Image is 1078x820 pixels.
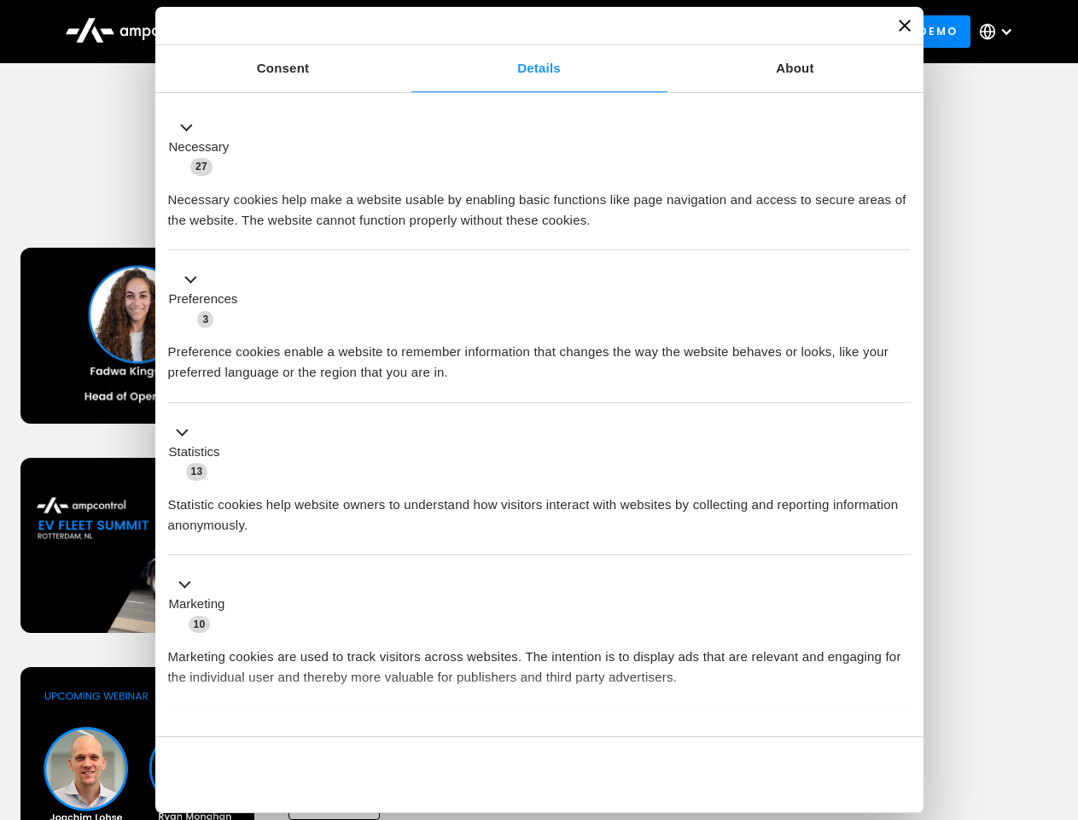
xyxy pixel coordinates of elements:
span: 10 [189,616,211,633]
div: Preference cookies enable a website to remember information that changes the way the website beha... [168,329,911,383]
button: Unclassified (2) [168,727,308,748]
button: Statistics (13) [168,422,230,482]
span: 2 [282,729,298,747]
a: About [667,45,924,92]
button: Close banner [899,20,911,32]
a: Details [411,45,667,92]
span: 27 [190,158,213,175]
label: Statistics [169,442,220,462]
button: Okay [665,750,910,799]
span: 13 [186,463,208,480]
h1: Upcoming Webinars [20,173,1058,214]
button: Preferences (3) [168,270,248,330]
div: Necessary cookies help make a website usable by enabling basic functions like page navigation and... [168,177,911,231]
label: Necessary [169,138,230,157]
div: Marketing cookies are used to track visitors across websites. The intention is to display ads tha... [168,634,911,688]
label: Marketing [169,594,225,614]
label: Preferences [169,290,238,309]
a: Consent [155,45,411,92]
span: 3 [197,311,213,328]
button: Necessary (27) [168,117,240,177]
div: Statistic cookies help website owners to understand how visitors interact with websites by collec... [168,482,911,536]
button: Marketing (10) [168,575,236,635]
